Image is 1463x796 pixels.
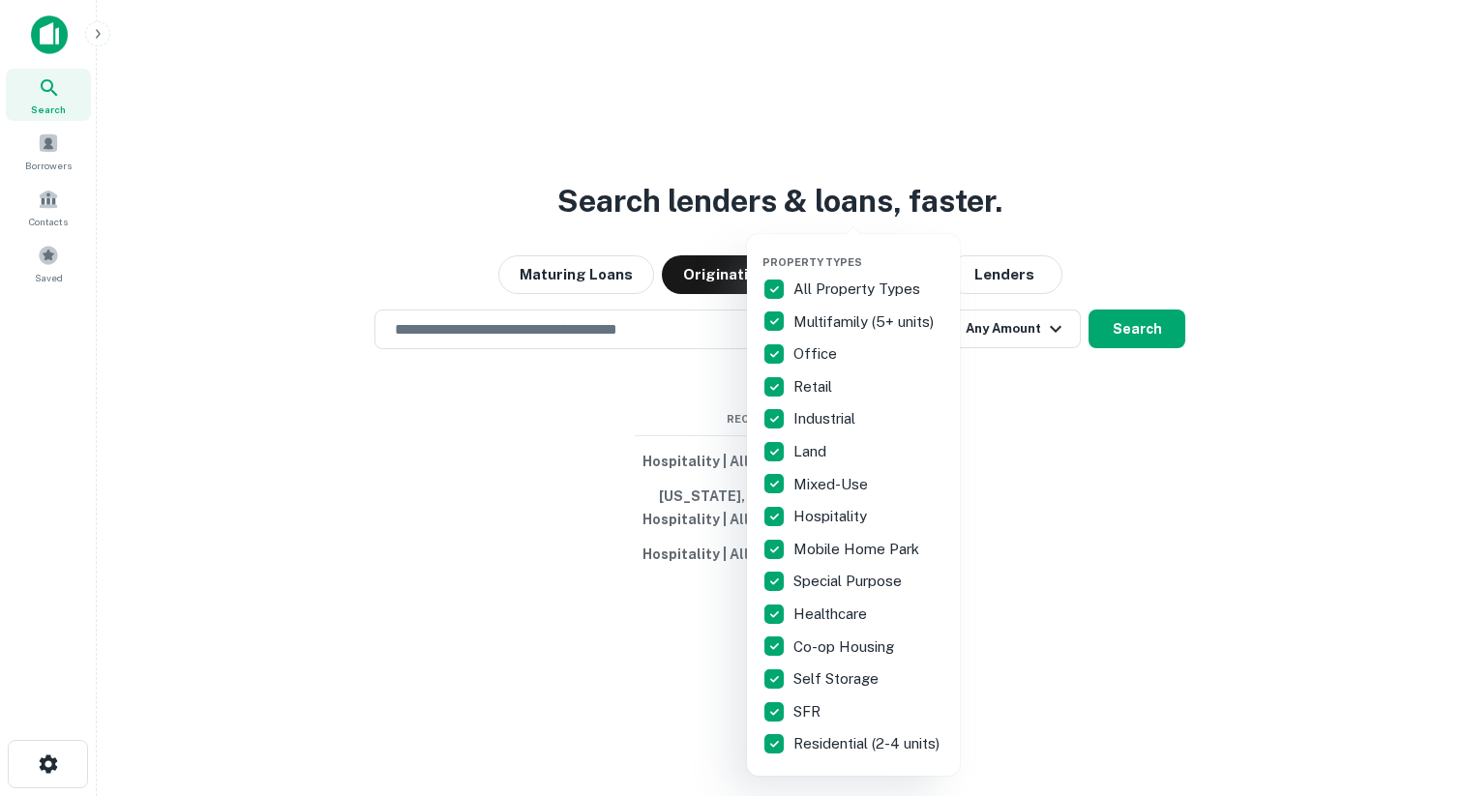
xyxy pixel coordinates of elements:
[793,538,923,561] p: Mobile Home Park
[793,473,872,496] p: Mixed-Use
[793,667,882,691] p: Self Storage
[793,732,943,755] p: Residential (2-4 units)
[793,342,841,366] p: Office
[793,570,906,593] p: Special Purpose
[1366,579,1463,672] iframe: Chat Widget
[793,375,836,398] p: Retail
[793,635,898,659] p: Co-op Housing
[793,407,859,430] p: Industrial
[793,440,830,463] p: Land
[793,310,938,334] p: Multifamily (5+ units)
[793,603,871,626] p: Healthcare
[793,278,924,301] p: All Property Types
[762,256,862,268] span: Property Types
[793,505,871,528] p: Hospitality
[793,700,824,723] p: SFR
